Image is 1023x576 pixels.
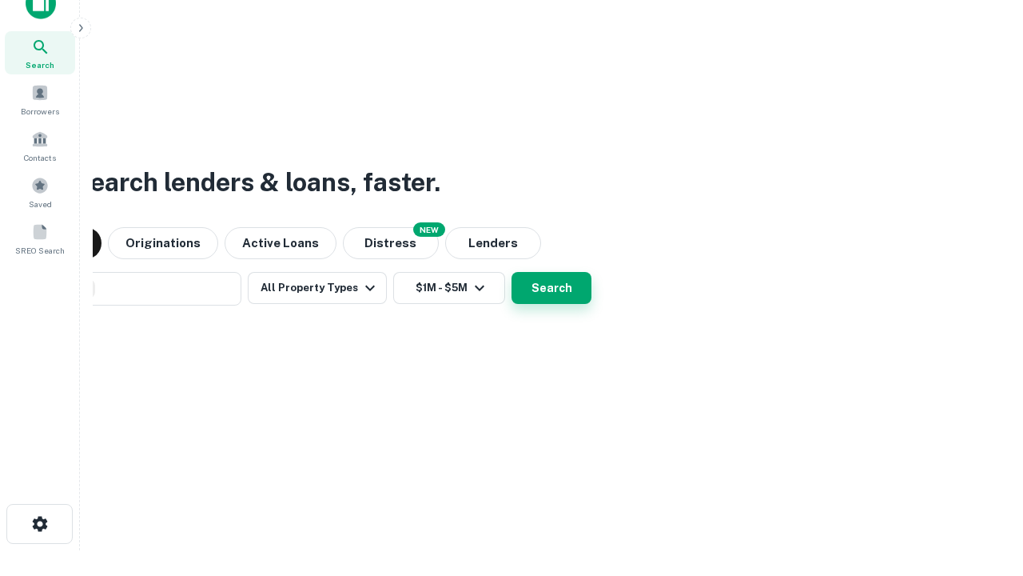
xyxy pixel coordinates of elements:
span: Saved [29,198,52,210]
span: Borrowers [21,105,59,118]
a: Saved [5,170,75,214]
iframe: Chat Widget [943,448,1023,525]
span: SREO Search [15,244,65,257]
button: Originations [108,227,218,259]
div: NEW [413,222,445,237]
h3: Search lenders & loans, faster. [73,163,440,202]
a: Contacts [5,124,75,167]
a: Borrowers [5,78,75,121]
button: Search distressed loans with lien and other non-mortgage details. [343,227,439,259]
button: Search [511,272,591,304]
button: Lenders [445,227,541,259]
a: Search [5,31,75,74]
span: Contacts [24,151,56,164]
button: All Property Types [248,272,387,304]
span: Search [26,58,54,71]
button: $1M - $5M [393,272,505,304]
button: Active Loans [225,227,336,259]
a: SREO Search [5,217,75,260]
